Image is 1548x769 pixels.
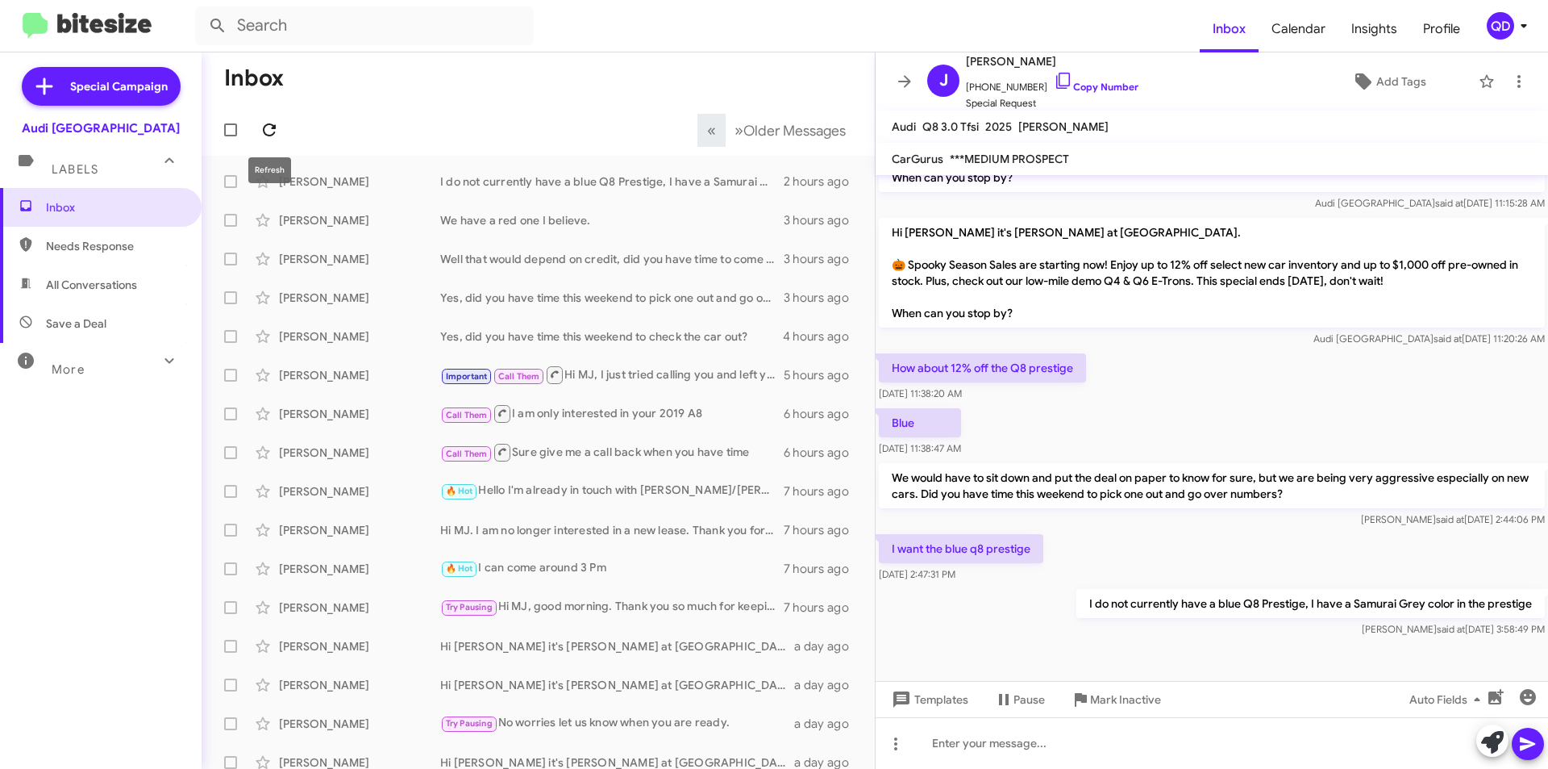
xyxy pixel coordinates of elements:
span: [DATE] 11:38:47 AM [879,442,961,454]
span: Try Pausing [446,602,493,612]
div: I do not currently have a blue Q8 Prestige, I have a Samurai Grey color in the prestige [440,173,784,190]
div: 7 hours ago [784,483,862,499]
div: 3 hours ago [784,290,862,306]
a: Insights [1338,6,1410,52]
div: a day ago [794,677,862,693]
a: Calendar [1259,6,1338,52]
div: [PERSON_NAME] [279,328,440,345]
div: [PERSON_NAME] [279,638,440,654]
div: a day ago [794,716,862,732]
div: Yes, did you have time this weekend to pick one out and go over numbers? [440,290,784,306]
div: Hi [PERSON_NAME] it's [PERSON_NAME] at [GEOGRAPHIC_DATA]. 🎃 Spooky Season Sales are starting now!... [440,638,794,654]
span: Call Them [498,371,540,382]
button: Mark Inactive [1058,685,1174,714]
div: Hello I'm already in touch with [PERSON_NAME]/[PERSON_NAME] and coming in [DATE] [440,482,784,500]
button: Previous [697,114,726,147]
a: Profile [1410,6,1473,52]
span: Q8 3.0 Tfsi [922,119,979,134]
a: Inbox [1200,6,1259,52]
p: I want the blue q8 prestige [879,534,1043,563]
div: [PERSON_NAME] [279,483,440,499]
span: [PERSON_NAME] [966,52,1138,71]
span: Auto Fields [1409,685,1487,714]
span: Mark Inactive [1090,685,1161,714]
div: Well that would depend on credit, did you have time to come by this weekend? [440,251,784,267]
div: Hi MJ, good morning. Thank you so much for keeping us in mind. Actually we were helping our frien... [440,598,784,616]
span: said at [1435,197,1463,209]
span: Call Them [446,449,488,459]
a: Special Campaign [22,67,181,106]
span: [PHONE_NUMBER] [966,71,1138,95]
div: [PERSON_NAME] [279,173,440,190]
div: Hi [PERSON_NAME] it's [PERSON_NAME] at [GEOGRAPHIC_DATA]. 🎃 Spooky Season Sales are starting now!... [440,677,794,693]
div: a day ago [794,638,862,654]
div: 6 hours ago [784,406,862,422]
input: Search [195,6,534,45]
div: We have a red one I believe. [440,212,784,228]
div: 2 hours ago [784,173,862,190]
span: Labels [52,162,98,177]
span: Important [446,371,488,382]
div: 5 hours ago [784,367,862,383]
span: Add Tags [1376,67,1426,96]
span: 2025 [985,119,1012,134]
p: I do not currently have a blue Q8 Prestige, I have a Samurai Grey color in the prestige [1076,589,1545,618]
div: I am only interested in your 2019 A8 [440,403,784,424]
div: [PERSON_NAME] [279,445,440,461]
span: Audi [GEOGRAPHIC_DATA] [DATE] 11:20:26 AM [1313,332,1545,345]
span: said at [1434,332,1462,345]
div: 3 hours ago [784,212,862,228]
div: Audi [GEOGRAPHIC_DATA] [22,120,180,136]
div: [PERSON_NAME] [279,522,440,538]
span: Special Request [966,95,1138,111]
div: I can come around 3 Pm [440,559,784,578]
div: Yes, did you have time this weekend to check the car out? [440,328,783,345]
div: [PERSON_NAME] [279,600,440,616]
p: Hi [PERSON_NAME] it's [PERSON_NAME] at [GEOGRAPHIC_DATA]. 🎃 Spooky Season Sales are starting now!... [879,218,1545,328]
span: Templates [888,685,968,714]
div: [PERSON_NAME] [279,212,440,228]
span: Save a Deal [46,316,106,332]
span: Inbox [46,199,183,215]
span: Needs Response [46,238,183,254]
button: Next [725,114,855,147]
span: said at [1436,513,1464,525]
div: Sure give me a call back when you have time [440,442,784,462]
div: [PERSON_NAME] [279,367,440,383]
span: [PERSON_NAME] [1018,119,1109,134]
span: Older Messages [743,122,846,140]
button: Templates [876,685,981,714]
span: [PERSON_NAME] [DATE] 3:58:49 PM [1362,623,1545,635]
span: Call Them [446,410,488,420]
span: said at [1437,623,1465,635]
span: Audi [892,119,916,134]
div: Hi MJ, I just tried calling you and left your voicemail. Give me a call when you get a chance. I ... [440,365,784,385]
div: Refresh [248,157,291,183]
span: « [707,120,716,140]
nav: Page navigation example [698,114,855,147]
button: Add Tags [1305,67,1471,96]
div: No worries let us know when you are ready. [440,714,794,733]
span: J [939,68,948,94]
div: [PERSON_NAME] [279,251,440,267]
p: We would have to sit down and put the deal on paper to know for sure, but we are being very aggre... [879,463,1545,508]
div: QD [1487,12,1514,40]
span: ***MEDIUM PROSPECT [950,152,1069,166]
span: [DATE] 11:38:20 AM [879,387,962,399]
h1: Inbox [224,65,284,91]
div: 7 hours ago [784,522,862,538]
div: [PERSON_NAME] [279,716,440,732]
span: All Conversations [46,277,137,293]
span: [DATE] 2:47:31 PM [879,568,955,580]
div: Hi MJ. I am no longer interested in a new lease. Thank you for your time [440,522,784,538]
span: CarGurus [892,152,943,166]
span: 🔥 Hot [446,486,473,496]
span: 🔥 Hot [446,563,473,574]
span: Audi [GEOGRAPHIC_DATA] [DATE] 11:15:28 AM [1315,197,1545,209]
a: Copy Number [1054,81,1138,93]
span: More [52,362,85,377]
